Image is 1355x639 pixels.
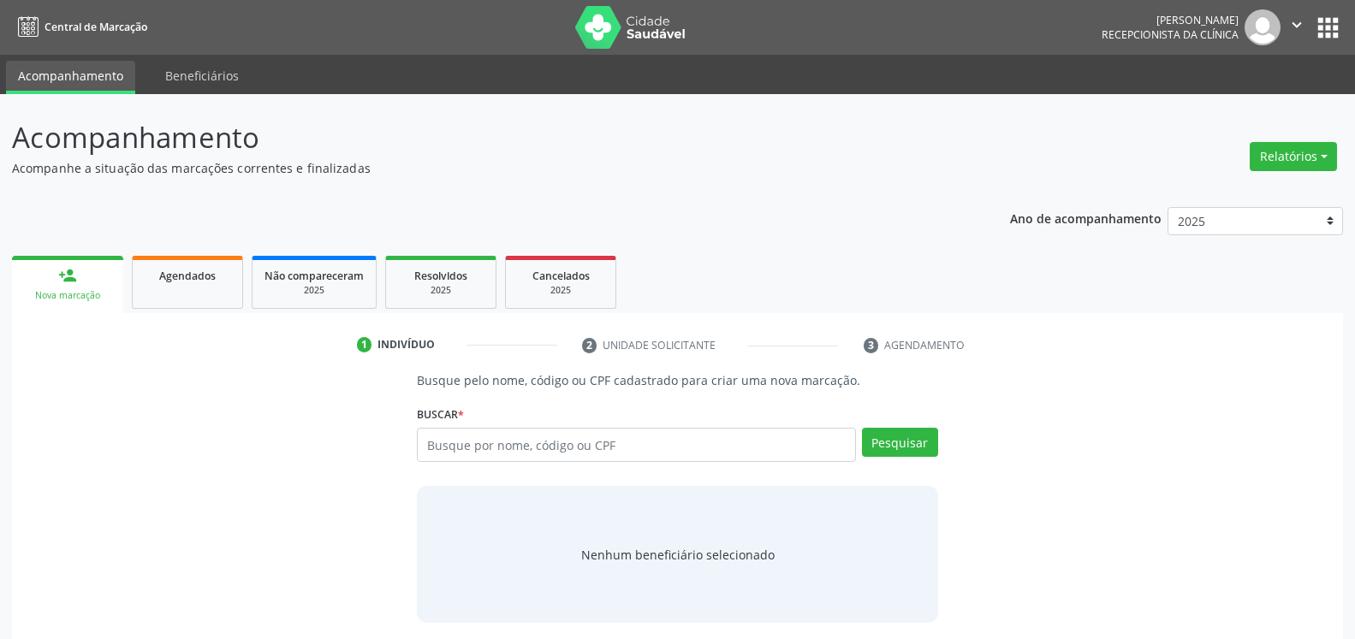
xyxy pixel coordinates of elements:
div: 2025 [398,284,484,297]
input: Busque por nome, código ou CPF [417,428,855,462]
span: Nenhum beneficiário selecionado [581,546,775,564]
span: Não compareceram [264,269,364,283]
span: Resolvidos [414,269,467,283]
a: Beneficiários [153,61,251,91]
span: Central de Marcação [45,20,147,34]
span: Recepcionista da clínica [1102,27,1239,42]
i:  [1287,15,1306,34]
p: Busque pelo nome, código ou CPF cadastrado para criar uma nova marcação. [417,371,937,389]
p: Ano de acompanhamento [1010,207,1162,228]
a: Central de Marcação [12,13,147,41]
img: img [1245,9,1281,45]
p: Acompanhamento [12,116,944,159]
label: Buscar [417,401,464,428]
div: 2025 [264,284,364,297]
div: 2025 [518,284,603,297]
span: Agendados [159,269,216,283]
a: Acompanhamento [6,61,135,94]
p: Acompanhe a situação das marcações correntes e finalizadas [12,159,944,177]
button:  [1281,9,1313,45]
div: Nova marcação [24,289,111,302]
div: Indivíduo [377,337,435,352]
div: [PERSON_NAME] [1102,13,1239,27]
button: apps [1313,13,1343,43]
button: Pesquisar [862,428,938,457]
button: Relatórios [1250,142,1337,171]
span: Cancelados [532,269,590,283]
div: person_add [58,266,77,285]
div: 1 [357,337,372,352]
